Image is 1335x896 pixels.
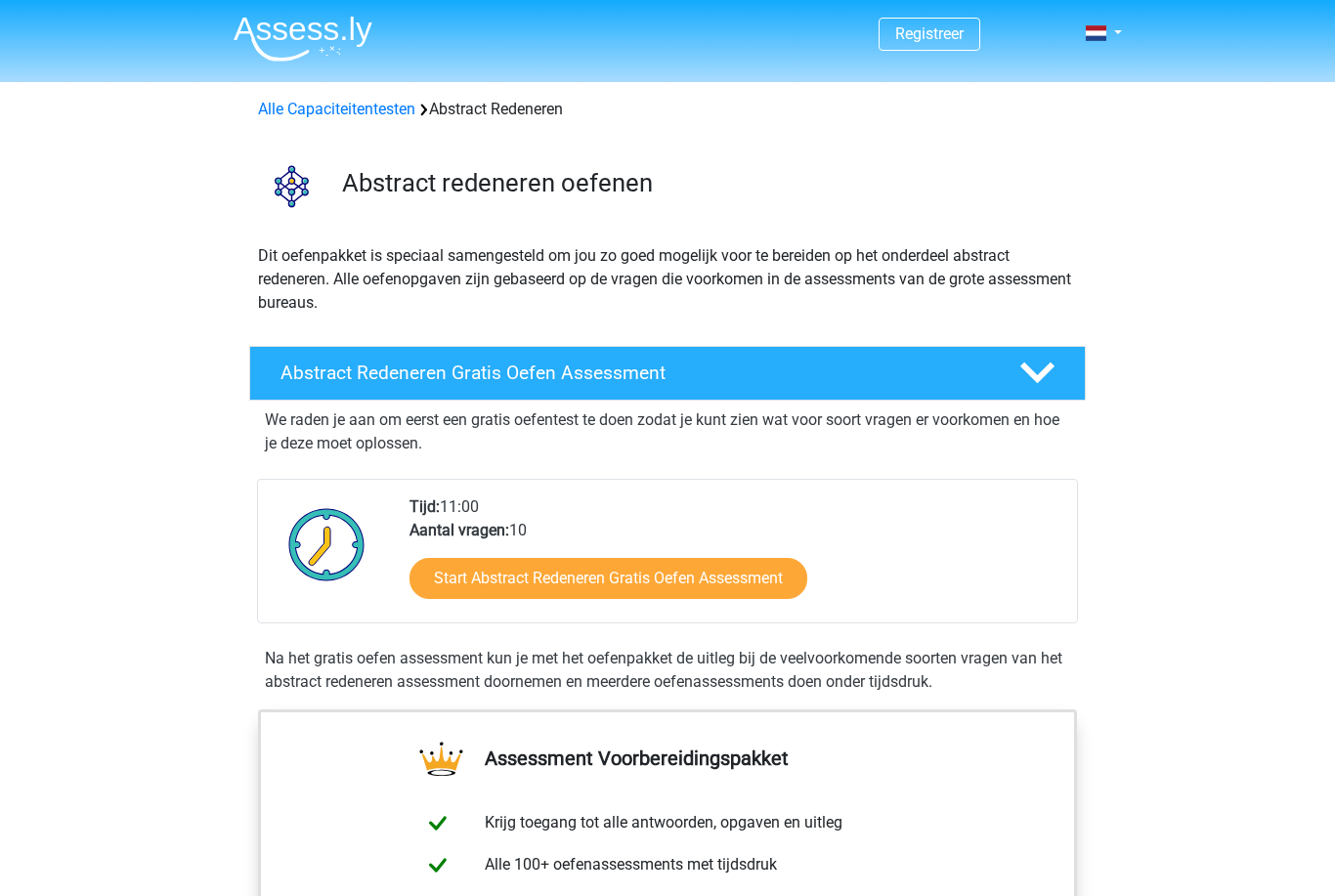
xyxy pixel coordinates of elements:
div: 11:00 10 [395,495,1076,622]
div: Abstract Redeneren [250,98,1085,121]
a: Abstract Redeneren Gratis Oefen Assessment [241,346,1094,401]
a: Start Abstract Redeneren Gratis Oefen Assessment [409,558,807,599]
a: Alle Capaciteitentesten [258,100,415,118]
img: abstract redeneren [250,145,333,228]
p: We raden je aan om eerst een gratis oefentest te doen zodat je kunt zien wat voor soort vragen er... [265,408,1070,455]
h3: Abstract redeneren oefenen [342,168,1070,198]
b: Tijd: [409,497,440,516]
div: Na het gratis oefen assessment kun je met het oefenpakket de uitleg bij de veelvoorkomende soorte... [257,647,1078,694]
p: Dit oefenpakket is speciaal samengesteld om jou zo goed mogelijk voor te bereiden op het onderdee... [258,244,1077,315]
img: Klok [278,495,376,593]
img: Assessly [234,16,372,62]
b: Aantal vragen: [409,521,509,539]
a: Registreer [895,24,964,43]
h4: Abstract Redeneren Gratis Oefen Assessment [280,362,988,384]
